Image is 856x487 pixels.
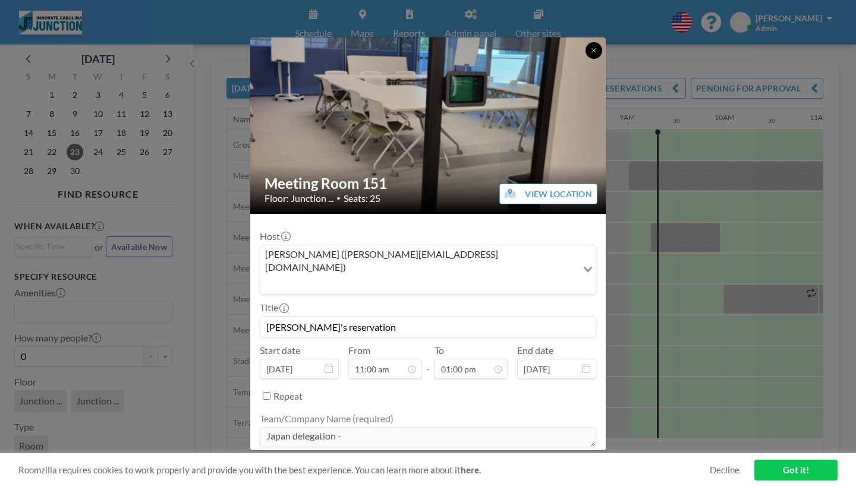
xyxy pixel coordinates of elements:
[265,192,333,204] span: Floor: Junction ...
[260,230,289,242] label: Host
[260,344,300,356] label: Start date
[273,390,303,402] label: Repeat
[262,276,576,292] input: Search for option
[260,302,288,314] label: Title
[348,344,370,356] label: From
[710,464,739,476] a: Decline
[260,317,596,337] input: (No title)
[517,344,553,356] label: End date
[265,175,593,192] h2: Meeting Room 151
[344,192,380,204] span: Seats: 25
[260,245,596,295] div: Search for option
[461,464,481,475] a: here.
[754,460,838,480] a: Got it!
[336,194,341,203] span: •
[250,36,607,215] img: 537.jpg
[435,344,444,356] label: To
[260,413,394,425] label: Team/Company Name (required)
[263,248,575,274] span: [PERSON_NAME] ([PERSON_NAME][EMAIL_ADDRESS][DOMAIN_NAME])
[18,464,710,476] span: Roomzilla requires cookies to work properly and provide you with the best experience. You can lea...
[499,184,597,204] button: VIEW LOCATION
[426,349,430,375] span: -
